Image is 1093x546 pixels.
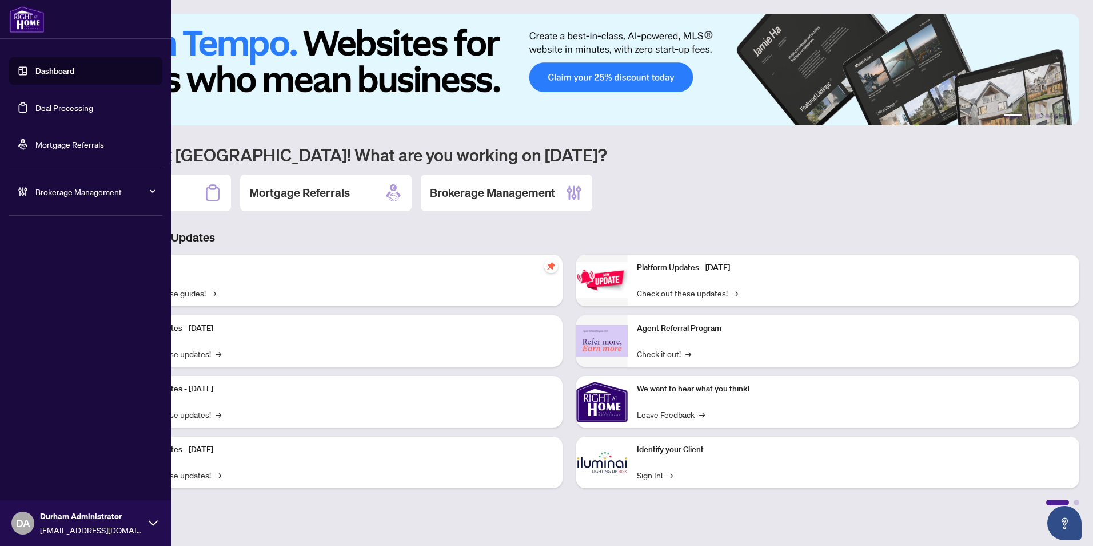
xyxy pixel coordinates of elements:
span: → [667,469,673,481]
span: Brokerage Management [35,185,154,198]
img: Identify your Client [576,437,628,488]
span: DA [16,515,30,531]
p: Platform Updates - [DATE] [637,262,1070,274]
span: → [210,287,216,299]
span: → [685,347,691,360]
a: Check it out!→ [637,347,691,360]
a: Check out these updates!→ [637,287,738,299]
span: → [216,347,221,360]
p: Agent Referral Program [637,322,1070,335]
p: We want to hear what you think! [637,383,1070,395]
button: 1 [1004,114,1022,118]
a: Mortgage Referrals [35,139,104,149]
button: 3 [1036,114,1040,118]
a: Dashboard [35,66,74,76]
span: Durham Administrator [40,510,143,523]
h1: Welcome back [GEOGRAPHIC_DATA]! What are you working on [DATE]? [59,144,1079,165]
p: Platform Updates - [DATE] [120,322,553,335]
p: Self-Help [120,262,553,274]
h2: Brokerage Management [430,185,555,201]
p: Platform Updates - [DATE] [120,383,553,395]
span: → [732,287,738,299]
h2: Mortgage Referrals [249,185,350,201]
a: Sign In!→ [637,469,673,481]
button: Open asap [1047,506,1082,540]
button: 5 [1054,114,1059,118]
span: → [216,469,221,481]
p: Platform Updates - [DATE] [120,444,553,456]
span: pushpin [544,259,558,273]
span: → [216,408,221,421]
button: 6 [1063,114,1068,118]
img: Platform Updates - June 23, 2025 [576,262,628,298]
button: 2 [1027,114,1031,118]
img: Agent Referral Program [576,325,628,357]
span: [EMAIL_ADDRESS][DOMAIN_NAME] [40,524,143,536]
span: → [699,408,705,421]
img: logo [9,6,45,33]
a: Leave Feedback→ [637,408,705,421]
img: Slide 0 [59,14,1079,125]
a: Deal Processing [35,102,93,113]
button: 4 [1045,114,1050,118]
img: We want to hear what you think! [576,376,628,428]
p: Identify your Client [637,444,1070,456]
h3: Brokerage & Industry Updates [59,230,1079,246]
